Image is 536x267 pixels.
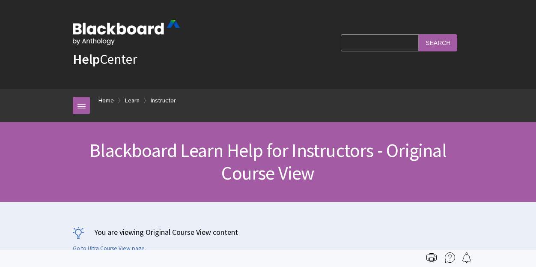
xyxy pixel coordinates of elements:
[73,20,180,45] img: Blackboard by Anthology
[98,95,114,106] a: Home
[151,95,176,106] a: Instructor
[462,252,472,263] img: Follow this page
[445,252,455,263] img: More help
[125,95,140,106] a: Learn
[426,252,437,263] img: Print
[73,51,100,68] strong: Help
[419,34,457,51] input: Search
[73,227,463,237] p: You are viewing Original Course View content
[73,245,146,252] a: Go to Ultra Course View page.
[73,51,137,68] a: HelpCenter
[89,138,447,185] span: Blackboard Learn Help for Instructors - Original Course View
